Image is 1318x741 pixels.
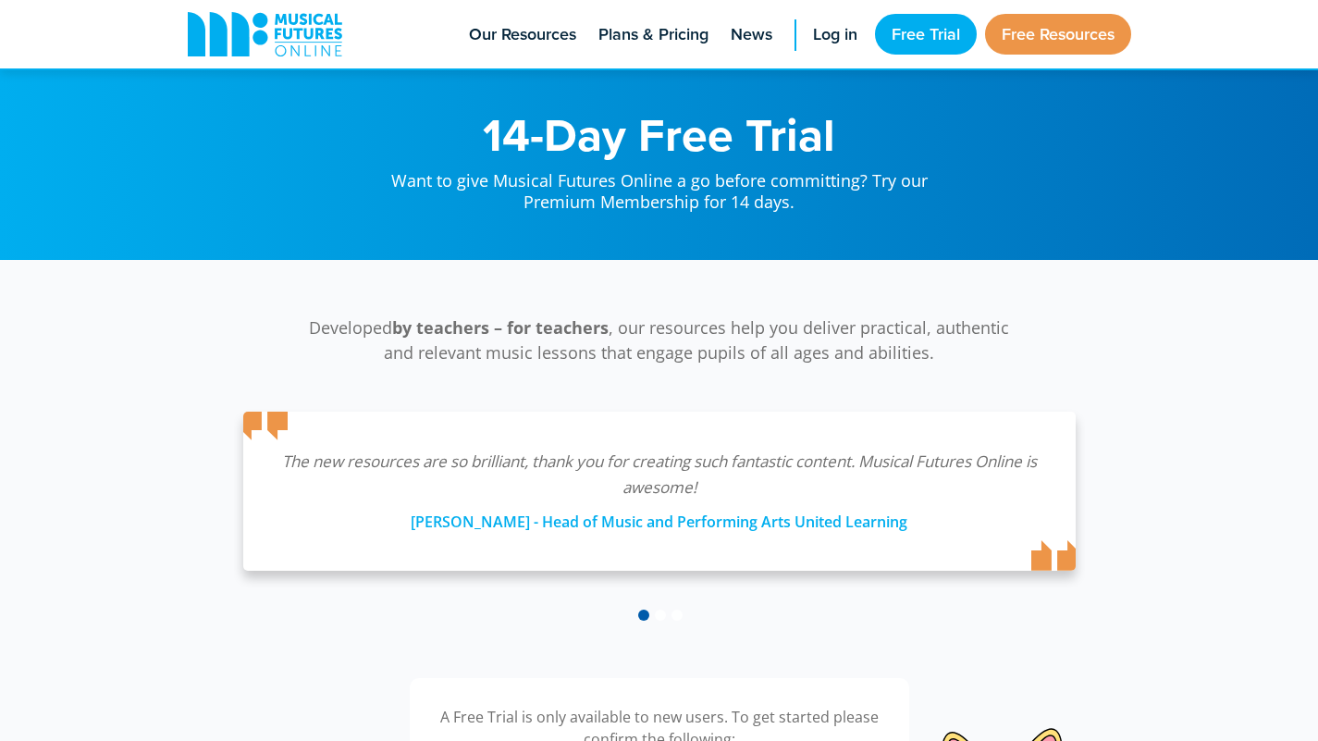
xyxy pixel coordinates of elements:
span: Plans & Pricing [598,22,708,47]
h1: 14-Day Free Trial [373,111,946,157]
p: The new resources are so brilliant, thank you for creating such fantastic content. Musical Future... [280,449,1039,500]
span: Our Resources [469,22,576,47]
strong: by teachers – for teachers [392,316,609,339]
div: [PERSON_NAME] - Head of Music and Performing Arts United Learning [280,500,1039,534]
span: Log in [813,22,857,47]
p: Developed , our resources help you deliver practical, authentic and relevant music lessons that e... [299,315,1020,365]
span: News [731,22,772,47]
a: Free Resources [985,14,1131,55]
a: Free Trial [875,14,977,55]
p: Want to give Musical Futures Online a go before committing? Try our Premium Membership for 14 days. [373,157,946,214]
